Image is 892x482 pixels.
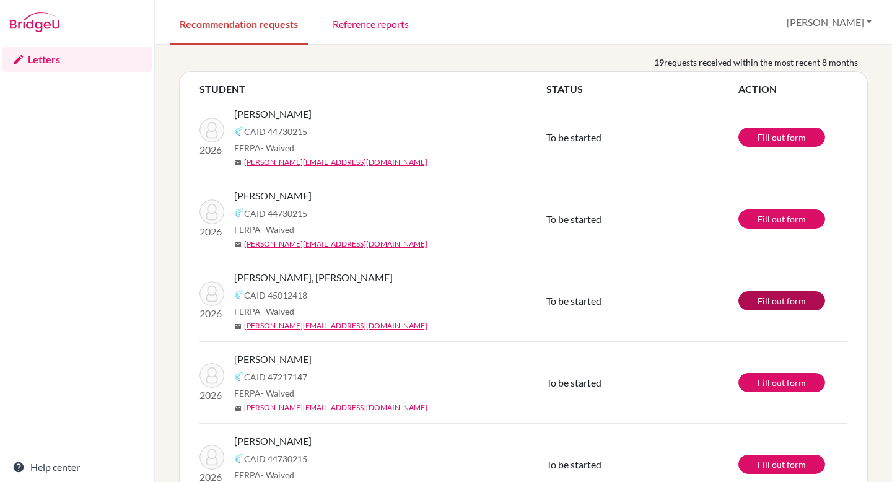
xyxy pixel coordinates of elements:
span: CAID 44730215 [244,207,307,220]
a: Fill out form [738,291,825,310]
span: mail [234,159,242,167]
span: mail [234,405,242,412]
img: Diarte Gil, Gabriel [199,281,224,306]
img: Common App logo [234,290,244,300]
img: Hernández, Sofía [199,118,224,142]
a: [PERSON_NAME][EMAIL_ADDRESS][DOMAIN_NAME] [244,320,427,331]
a: [PERSON_NAME][EMAIL_ADDRESS][DOMAIN_NAME] [244,157,427,168]
img: Hernández, Sofía [199,445,224,470]
img: Common App logo [234,454,244,463]
img: Common App logo [234,372,244,382]
span: FERPA [234,387,294,400]
a: Fill out form [738,128,825,147]
span: requests received within the most recent 8 months [664,56,858,69]
th: STUDENT [199,82,546,97]
th: ACTION [738,82,847,97]
span: - Waived [261,388,294,398]
span: To be started [546,295,601,307]
span: CAID 44730215 [244,125,307,138]
a: Recommendation requests [170,2,308,45]
span: CAID 47217147 [244,370,307,383]
span: To be started [546,377,601,388]
span: - Waived [261,306,294,317]
p: 2026 [199,142,224,157]
span: - Waived [261,224,294,235]
a: Fill out form [738,209,825,229]
button: [PERSON_NAME] [781,11,877,34]
a: Letters [2,47,152,72]
a: [PERSON_NAME][EMAIL_ADDRESS][DOMAIN_NAME] [244,239,427,250]
span: FERPA [234,223,294,236]
span: [PERSON_NAME] [234,188,312,203]
a: [PERSON_NAME][EMAIL_ADDRESS][DOMAIN_NAME] [244,402,427,413]
span: To be started [546,131,601,143]
span: CAID 45012418 [244,289,307,302]
p: 2026 [199,388,224,403]
span: [PERSON_NAME] [234,107,312,121]
a: Fill out form [738,455,825,474]
span: FERPA [234,468,294,481]
span: mail [234,323,242,330]
img: Common App logo [234,208,244,218]
span: CAID 44730215 [244,452,307,465]
p: 2026 [199,306,224,321]
span: [PERSON_NAME] [234,434,312,449]
img: Spier, Benjamín [199,363,224,388]
th: STATUS [546,82,738,97]
span: mail [234,241,242,248]
img: Hernández, Sofía [199,199,224,224]
span: - Waived [261,470,294,480]
span: FERPA [234,141,294,154]
span: [PERSON_NAME] [234,352,312,367]
span: FERPA [234,305,294,318]
p: 2026 [199,224,224,239]
a: Help center [2,455,152,480]
img: Common App logo [234,126,244,136]
span: [PERSON_NAME], [PERSON_NAME] [234,270,393,285]
a: Reference reports [323,2,419,45]
img: Bridge-U [10,12,59,32]
span: - Waived [261,142,294,153]
a: Fill out form [738,373,825,392]
b: 19 [654,56,664,69]
span: To be started [546,458,601,470]
span: To be started [546,213,601,225]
